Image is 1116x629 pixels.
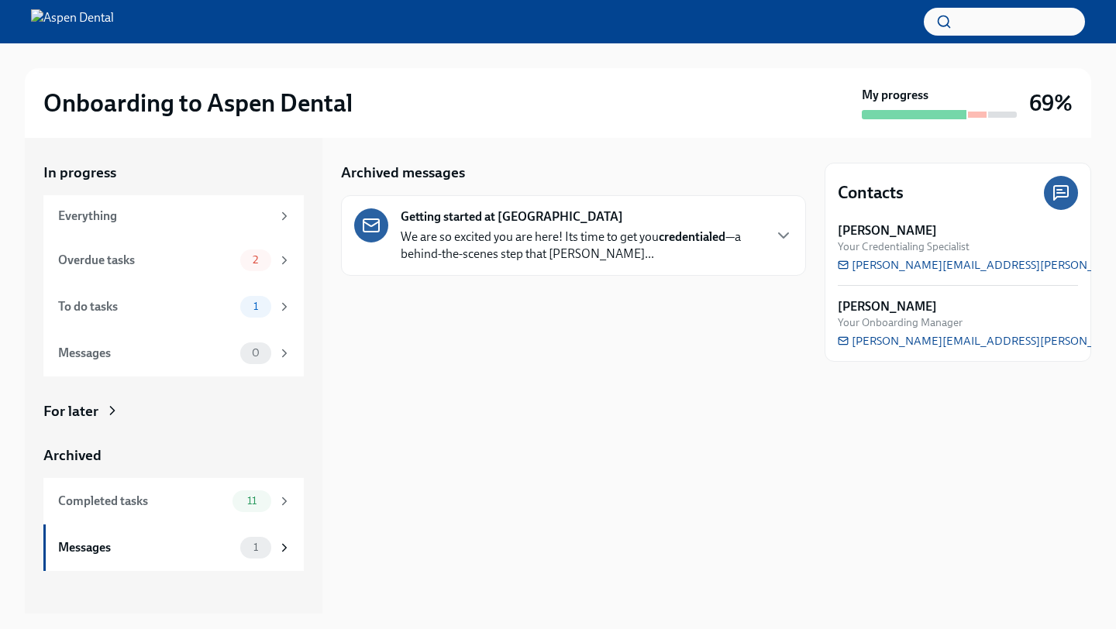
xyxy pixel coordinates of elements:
[1029,89,1073,117] h3: 69%
[43,478,304,524] a: Completed tasks11
[58,252,234,269] div: Overdue tasks
[58,539,234,556] div: Messages
[43,401,304,421] a: For later
[838,239,970,254] span: Your Credentialing Specialist
[862,87,928,104] strong: My progress
[838,222,937,239] strong: [PERSON_NAME]
[244,541,267,553] span: 1
[58,493,226,510] div: Completed tasks
[243,254,267,266] span: 2
[43,401,98,421] div: For later
[341,163,465,183] h5: Archived messages
[58,208,271,225] div: Everything
[838,298,937,315] strong: [PERSON_NAME]
[401,208,623,225] strong: Getting started at [GEOGRAPHIC_DATA]
[43,284,304,330] a: To do tasks1
[58,345,234,362] div: Messages
[838,181,904,205] h4: Contacts
[244,301,267,312] span: 1
[243,347,269,359] span: 0
[43,237,304,284] a: Overdue tasks2
[838,315,963,330] span: Your Onboarding Manager
[401,229,762,263] p: We are so excited you are here! Its time to get you —a behind-the-scenes step that [PERSON_NAME]...
[58,298,234,315] div: To do tasks
[43,195,304,237] a: Everything
[238,495,266,507] span: 11
[31,9,114,34] img: Aspen Dental
[43,163,304,183] a: In progress
[43,330,304,376] a: Messages0
[43,88,353,119] h2: Onboarding to Aspen Dental
[43,524,304,571] a: Messages1
[43,445,304,466] a: Archived
[659,229,725,244] strong: credentialed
